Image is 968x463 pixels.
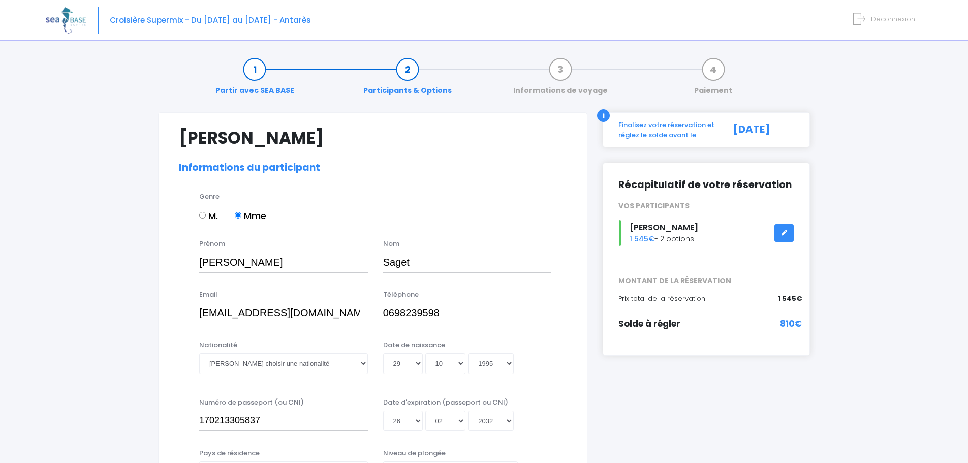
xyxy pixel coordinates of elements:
[871,14,915,24] span: Déconnexion
[630,234,654,244] span: 1 545€
[778,294,802,304] span: 1 545€
[383,340,445,350] label: Date de naissance
[235,209,266,223] label: Mme
[179,162,567,174] h2: Informations du participant
[383,290,419,300] label: Téléphone
[508,64,613,96] a: Informations de voyage
[383,448,446,458] label: Niveau de plongée
[611,220,802,246] div: - 2 options
[611,275,802,286] span: MONTANT DE LA RÉSERVATION
[235,212,241,219] input: Mme
[618,178,794,191] h2: Récapitulatif de votre réservation
[630,222,698,233] span: [PERSON_NAME]
[199,212,206,219] input: M.
[199,290,217,300] label: Email
[110,15,311,25] span: Croisière Supermix - Du [DATE] au [DATE] - Antarès
[689,64,737,96] a: Paiement
[199,448,260,458] label: Pays de résidence
[199,397,304,408] label: Numéro de passeport (ou CNI)
[611,201,802,211] div: VOS PARTICIPANTS
[611,120,722,140] div: Finalisez votre réservation et réglez le solde avant le
[199,239,225,249] label: Prénom
[199,209,218,223] label: M.
[383,397,508,408] label: Date d'expiration (passeport ou CNI)
[199,340,237,350] label: Nationalité
[210,64,299,96] a: Partir avec SEA BASE
[597,109,610,122] div: i
[618,318,680,330] span: Solde à régler
[358,64,457,96] a: Participants & Options
[722,120,802,140] div: [DATE]
[199,192,220,202] label: Genre
[179,128,567,148] h1: [PERSON_NAME]
[383,239,399,249] label: Nom
[618,294,705,303] span: Prix total de la réservation
[780,318,802,331] span: 810€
